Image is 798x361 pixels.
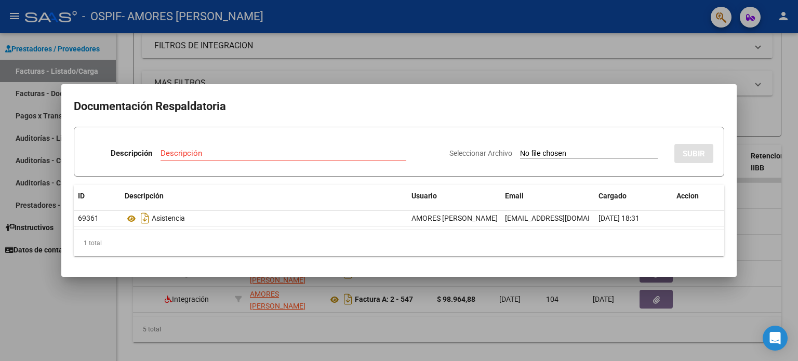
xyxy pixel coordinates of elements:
[111,148,152,159] p: Descripción
[74,230,724,256] div: 1 total
[407,185,501,207] datatable-header-cell: Usuario
[598,214,640,222] span: [DATE] 18:31
[78,192,85,200] span: ID
[505,214,620,222] span: [EMAIL_ADDRESS][DOMAIN_NAME]
[672,185,724,207] datatable-header-cell: Accion
[505,192,524,200] span: Email
[74,185,121,207] datatable-header-cell: ID
[501,185,594,207] datatable-header-cell: Email
[674,144,713,163] button: SUBIR
[598,192,627,200] span: Cargado
[676,192,699,200] span: Accion
[125,210,403,226] div: Asistencia
[594,185,672,207] datatable-header-cell: Cargado
[74,97,724,116] h2: Documentación Respaldatoria
[121,185,407,207] datatable-header-cell: Descripción
[411,214,498,222] span: AMORES [PERSON_NAME]
[763,326,788,351] div: Open Intercom Messenger
[138,210,152,226] i: Descargar documento
[125,192,164,200] span: Descripción
[683,149,705,158] span: SUBIR
[449,149,512,157] span: Seleccionar Archivo
[411,192,437,200] span: Usuario
[78,214,99,222] span: 69361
